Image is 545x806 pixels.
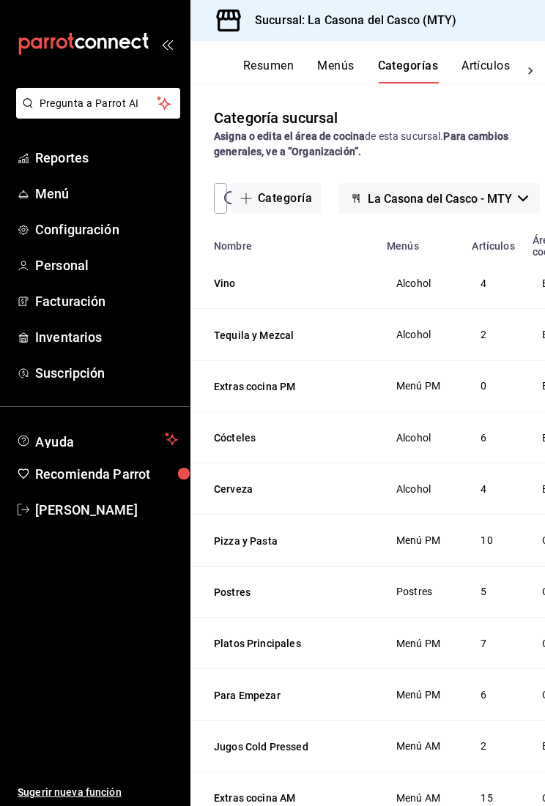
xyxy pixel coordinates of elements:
[35,464,178,484] span: Recomienda Parrot
[214,585,360,600] button: Postres
[461,59,510,83] button: Artículos
[214,130,365,142] strong: Asigna o edita el área de cocina
[396,329,445,340] span: Alcohol
[317,59,354,83] button: Menús
[463,618,523,669] td: 7
[368,192,512,206] span: La Casona del Casco - MTY
[35,255,178,275] span: Personal
[243,12,457,29] h3: Sucursal: La Casona del Casco (MTY)
[463,309,523,360] td: 2
[35,148,178,168] span: Reportes
[396,381,445,391] span: Menú PM
[214,379,360,394] button: Extras cocina PM
[214,328,360,343] button: Tequila y Mezcal
[396,586,445,597] span: Postres
[338,183,540,214] button: La Casona del Casco - MTY
[396,793,445,803] span: Menú AM
[396,690,445,700] span: Menú PM
[214,430,360,445] button: Cócteles
[35,184,178,204] span: Menú
[243,59,294,83] button: Resumen
[396,433,445,443] span: Alcohol
[214,129,522,160] div: de esta sucursal.
[396,535,445,545] span: Menú PM
[463,225,523,258] th: Artículos
[214,534,360,548] button: Pizza y Pasta
[463,360,523,411] td: 0
[463,463,523,515] td: 4
[396,638,445,649] span: Menú PM
[378,225,463,258] th: Menús
[243,59,516,83] div: navigation tabs
[231,183,321,214] button: Categoría
[190,225,378,258] th: Nombre
[35,363,178,383] span: Suscripción
[396,741,445,751] span: Menú AM
[463,411,523,463] td: 6
[463,258,523,309] td: 4
[35,327,178,347] span: Inventarios
[40,96,157,111] span: Pregunta a Parrot AI
[378,59,439,83] button: Categorías
[214,791,360,805] button: Extras cocina AM
[214,107,338,129] div: Categoría sucursal
[214,688,360,703] button: Para Empezar
[463,669,523,720] td: 6
[396,484,445,494] span: Alcohol
[396,278,445,288] span: Alcohol
[161,38,173,50] button: open_drawer_menu
[35,430,159,448] span: Ayuda
[214,482,360,496] button: Cerveza
[35,500,178,520] span: [PERSON_NAME]
[463,515,523,566] td: 10
[35,291,178,311] span: Facturación
[214,636,360,651] button: Platos Principales
[214,276,360,291] button: Vino
[214,739,360,754] button: Jugos Cold Pressed
[35,220,178,239] span: Configuración
[463,720,523,772] td: 2
[463,566,523,617] td: 5
[16,88,180,119] button: Pregunta a Parrot AI
[18,785,178,800] span: Sugerir nueva función
[10,106,180,122] a: Pregunta a Parrot AI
